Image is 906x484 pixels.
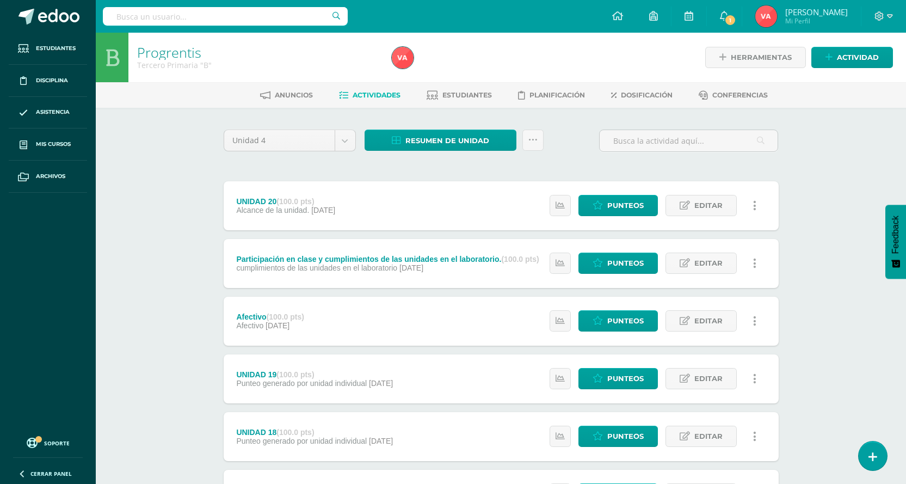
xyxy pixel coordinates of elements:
[36,108,70,117] span: Asistencia
[694,426,723,446] span: Editar
[600,130,778,151] input: Busca la actividad aquí...
[712,91,768,99] span: Conferencias
[137,45,379,60] h1: Progrentis
[224,130,355,151] a: Unidad 4
[369,379,393,388] span: [DATE]
[236,313,304,321] div: Afectivo
[236,321,263,330] span: Afectivo
[578,195,658,216] a: Punteos
[724,14,736,26] span: 1
[9,97,87,129] a: Asistencia
[611,87,673,104] a: Dosificación
[705,47,806,68] a: Herramientas
[236,379,367,388] span: Punteo generado por unidad individual
[392,47,414,69] img: 5ef59e455bde36dc0487bc51b4dad64e.png
[276,428,314,437] strong: (100.0 pts)
[236,255,539,264] div: Participación en clase y cumplimientos de las unidades en el laboratorio.
[44,439,70,447] span: Soporte
[353,91,400,99] span: Actividades
[339,87,400,104] a: Actividades
[607,311,644,331] span: Punteos
[578,310,658,332] a: Punteos
[785,7,848,17] span: [PERSON_NAME]
[311,206,335,215] span: [DATE]
[9,128,87,161] a: Mis cursos
[578,368,658,389] a: Punteos
[36,140,71,149] span: Mis cursos
[30,470,72,477] span: Cerrar panel
[694,195,723,216] span: Editar
[607,195,644,216] span: Punteos
[137,60,379,70] div: Tercero Primaria 'B'
[837,47,879,68] span: Actividad
[607,253,644,273] span: Punteos
[36,44,76,53] span: Estudiantes
[260,87,313,104] a: Anuncios
[236,437,367,445] span: Punteo generado por unidad individual
[9,161,87,193] a: Archivos
[694,311,723,331] span: Editar
[13,435,83,450] a: Soporte
[276,197,314,206] strong: (100.0 pts)
[427,87,492,104] a: Estudiantes
[267,313,304,321] strong: (100.0 pts)
[442,91,492,99] span: Estudiantes
[405,131,489,151] span: Resumen de unidad
[137,43,201,62] a: Progrentis
[236,206,309,215] span: Alcance de la unidad.
[236,428,393,437] div: UNIDAD 18
[891,216,901,254] span: Feedback
[578,426,658,447] a: Punteos
[885,205,906,279] button: Feedback - Mostrar encuesta
[755,5,777,27] img: 5ef59e455bde36dc0487bc51b4dad64e.png
[236,197,335,206] div: UNIDAD 20
[266,321,289,330] span: [DATE]
[275,91,313,99] span: Anuncios
[276,370,314,379] strong: (100.0 pts)
[607,369,644,389] span: Punteos
[236,264,397,272] span: cumplimientos de las unidades en el laboratorio
[103,7,348,26] input: Busca un usuario...
[369,437,393,445] span: [DATE]
[578,253,658,274] a: Punteos
[518,87,585,104] a: Planificación
[621,91,673,99] span: Dosificación
[236,370,393,379] div: UNIDAD 19
[365,130,516,151] a: Resumen de unidad
[785,16,848,26] span: Mi Perfil
[399,264,423,272] span: [DATE]
[529,91,585,99] span: Planificación
[694,253,723,273] span: Editar
[699,87,768,104] a: Conferencias
[731,47,792,68] span: Herramientas
[694,369,723,389] span: Editar
[9,65,87,97] a: Disciplina
[232,130,326,151] span: Unidad 4
[36,76,68,85] span: Disciplina
[811,47,893,68] a: Actividad
[607,426,644,446] span: Punteos
[9,33,87,65] a: Estudiantes
[501,255,539,264] strong: (100.0 pts)
[36,172,65,181] span: Archivos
